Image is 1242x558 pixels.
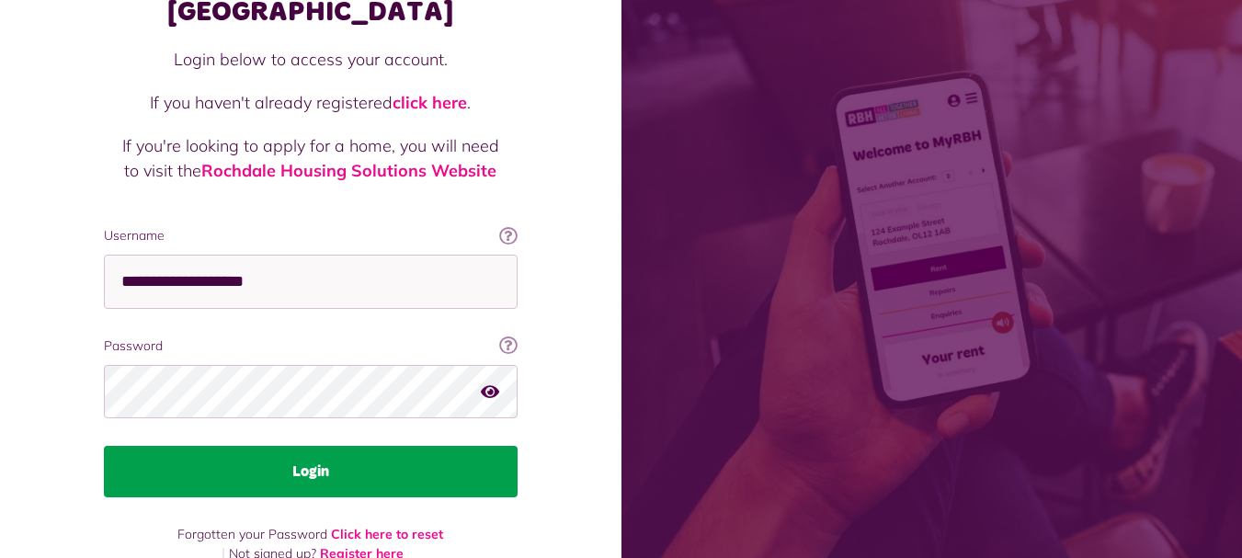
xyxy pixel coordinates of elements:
[122,90,499,115] p: If you haven't already registered .
[177,526,327,542] span: Forgotten your Password
[104,226,518,245] label: Username
[104,446,518,497] button: Login
[331,526,443,542] a: Click here to reset
[201,160,496,181] a: Rochdale Housing Solutions Website
[122,133,499,183] p: If you're looking to apply for a home, you will need to visit the
[104,336,518,356] label: Password
[393,92,467,113] a: click here
[122,47,499,72] p: Login below to access your account.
